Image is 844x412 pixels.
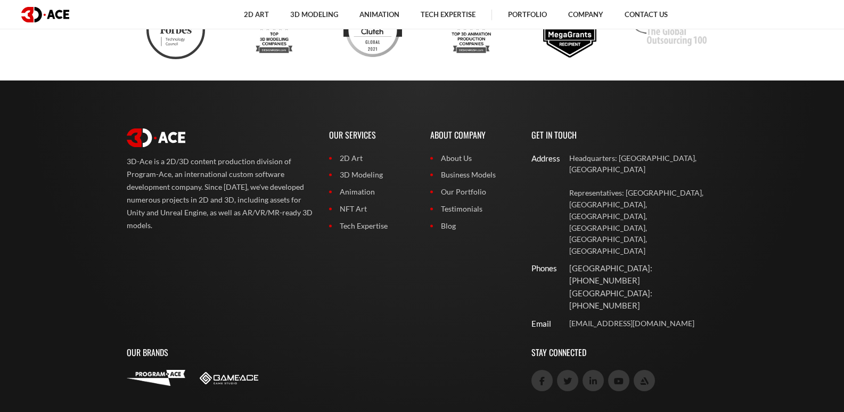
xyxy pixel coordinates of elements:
a: NFT Art [329,203,414,215]
p: About Company [430,118,515,152]
a: Headquarters: [GEOGRAPHIC_DATA], [GEOGRAPHIC_DATA] Representatives: [GEOGRAPHIC_DATA], [GEOGRAPHI... [569,152,718,257]
a: Our Portfolio [430,186,515,198]
img: Program-Ace [127,370,185,386]
p: Our Services [329,118,414,152]
img: Top 3d animation production companies designrush 2023 [442,1,501,59]
img: Epic megagrants recipient [540,1,599,59]
p: Stay Connected [531,335,718,370]
a: About Us [430,152,515,164]
img: Iaop award [630,1,707,59]
p: Headquarters: [GEOGRAPHIC_DATA], [GEOGRAPHIC_DATA] [569,152,718,176]
p: Representatives: [GEOGRAPHIC_DATA], [GEOGRAPHIC_DATA], [GEOGRAPHIC_DATA], [GEOGRAPHIC_DATA], [GEO... [569,187,718,257]
a: Testimonials [430,203,515,215]
p: 3D-Ace is a 2D/3D content production division of Program-Ace, an international custom software de... [127,155,313,232]
a: 3D Modeling [329,169,414,181]
p: Get In Touch [531,118,718,152]
a: 2D Art [329,152,414,164]
a: [EMAIL_ADDRESS][DOMAIN_NAME] [569,318,718,329]
p: [GEOGRAPHIC_DATA]: [PHONE_NUMBER] [569,262,718,287]
img: Clutch top developers [343,1,402,59]
div: Email [531,318,549,330]
p: [GEOGRAPHIC_DATA]: [PHONE_NUMBER] [569,287,718,312]
div: Address [531,152,549,165]
a: Business Models [430,169,515,181]
p: Our Brands [127,335,515,370]
a: Tech Expertise [329,220,414,232]
img: logo dark [21,7,69,22]
img: Top 3d modeling companies designrush award 2023 [245,1,304,59]
img: Ftc badge 3d ace 2024 [146,1,205,59]
a: Animation [329,186,414,198]
img: Game-Ace [200,372,258,384]
img: logo white [127,128,185,148]
a: Blog [430,220,515,232]
div: Phones [531,262,549,274]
